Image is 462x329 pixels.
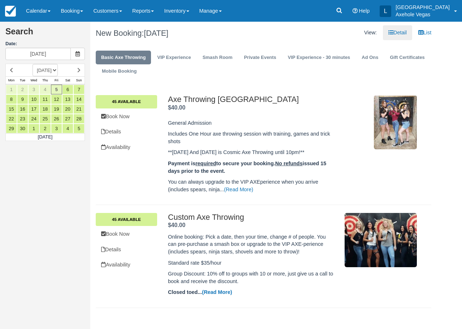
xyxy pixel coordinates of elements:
span: [DATE] [144,29,168,38]
a: 15 [6,104,17,114]
a: 6 [62,85,73,94]
a: 26 [51,114,62,124]
a: 21 [73,104,85,114]
p: You can always upgrade to the VIP AXEperience when you arrive (includes spears, ninja... [168,178,334,193]
label: Date: [5,40,85,47]
th: Sun [73,77,85,85]
a: 9 [17,94,28,104]
h2: Axe Throwing [GEOGRAPHIC_DATA] [168,95,334,104]
a: 27 [62,114,73,124]
a: 17 [28,104,39,114]
a: 29 [6,124,17,133]
th: Thu [39,77,51,85]
h1: New Booking: [96,29,258,38]
p: Includes One Hour axe throwing session with training, games and trick shots [168,130,334,145]
a: Book Now [96,227,157,242]
a: 45 Available [96,95,157,108]
th: Wed [28,77,39,85]
a: Mobile Booking [96,64,142,78]
p: Axehole Vegas [396,11,450,18]
a: Ad Ons [356,51,384,65]
th: Sat [62,77,73,85]
th: Mon [6,77,17,85]
u: No refunds [275,161,303,166]
td: [DATE] [6,134,85,141]
img: M85-2 [345,213,417,267]
a: 30 [17,124,28,133]
a: 5 [51,85,62,94]
a: 4 [62,124,73,133]
a: 2 [17,85,28,94]
a: 12 [51,94,62,104]
img: checkfront-main-nav-mini-logo.png [5,6,16,17]
a: Availability [96,140,157,155]
p: [GEOGRAPHIC_DATA] [396,4,450,11]
strong: Price: $40 [168,222,185,228]
a: 1 [6,85,17,94]
a: (Read More) [202,289,232,295]
a: 23 [17,114,28,124]
a: 4 [39,85,51,94]
a: 5 [73,124,85,133]
strong: Price: $40 [168,104,185,111]
a: 3 [51,124,62,133]
span: Help [359,8,370,14]
p: Online booking: Pick a date, then your time, change # of people. You can pre-purchase a smash box... [168,233,334,256]
a: Details [96,242,157,257]
p: General Admission [168,119,334,127]
a: Smash Room [197,51,238,65]
a: 24 [28,114,39,124]
a: 14 [73,94,85,104]
a: Basic Axe Throwing [96,51,151,65]
a: 20 [62,104,73,114]
i: Help [353,8,358,13]
a: 13 [62,94,73,104]
a: Private Events [238,51,281,65]
li: View: [359,25,382,40]
a: 22 [6,114,17,124]
a: 7 [73,85,85,94]
a: 18 [39,104,51,114]
a: 2 [39,124,51,133]
a: 25 [39,114,51,124]
a: 1 [28,124,39,133]
a: 19 [51,104,62,114]
p: **[DATE] And [DATE] is Cosmic Axe Throwing until 10pm!** [168,149,334,156]
strong: Payment is to secure your booking. issued 15 days prior to the event. [168,161,326,174]
a: Detail [383,25,412,40]
u: required [195,161,216,166]
a: 10 [28,94,39,104]
a: VIP Experience [152,51,196,65]
div: L [380,5,391,17]
th: Tue [17,77,28,85]
a: Book Now [96,109,157,124]
a: Availability [96,257,157,272]
a: (Read More) [224,187,253,192]
a: 11 [39,94,51,104]
a: 16 [17,104,28,114]
h2: Search [5,27,85,40]
img: M2-3 [374,95,417,149]
a: 8 [6,94,17,104]
p: Standard rate $35/hour [168,259,334,267]
a: 45 Available [96,213,157,226]
span: $40.00 [168,104,185,111]
h2: Custom Axe Throwing [168,213,334,222]
a: Gift Certificates [384,51,430,65]
a: Details [96,124,157,139]
a: 3 [28,85,39,94]
a: 28 [73,114,85,124]
p: Group Discount: 10% off to groups with 10 or more, just give us a call to book and receive the di... [168,270,334,285]
a: List [413,25,437,40]
strong: Closed toed... [168,289,232,295]
th: Fri [51,77,62,85]
a: VIP Experience - 30 minutes [282,51,356,65]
